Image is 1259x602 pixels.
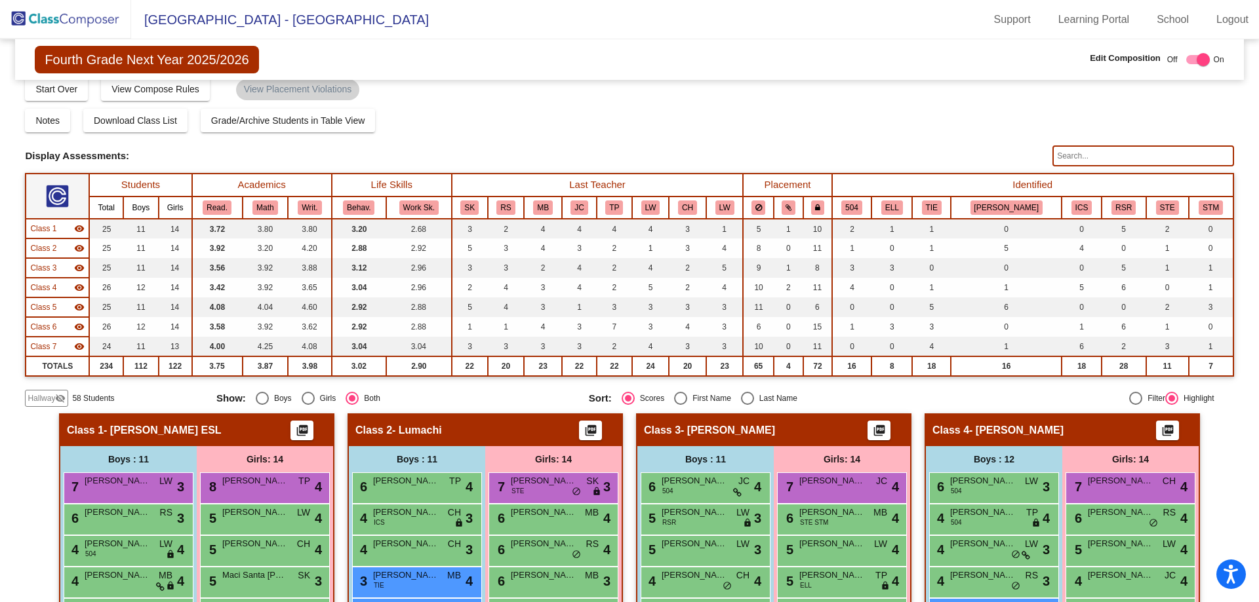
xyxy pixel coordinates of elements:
[632,197,669,219] th: Lisa Wyckoff
[562,317,597,337] td: 3
[583,424,599,442] mat-icon: picture_as_pdf
[488,297,525,317] td: 4
[488,317,525,337] td: 1
[89,258,123,278] td: 25
[211,115,365,126] span: Grade/Archive Students in Table View
[951,337,1062,356] td: 1
[452,337,488,356] td: 3
[83,109,188,132] button: Download Class List
[1156,421,1179,440] button: Print Students Details
[871,317,912,337] td: 3
[288,238,332,258] td: 4.20
[678,200,697,215] button: CH
[743,174,831,197] th: Placement
[871,337,912,356] td: 0
[1189,197,1233,219] th: Step Math
[159,297,192,317] td: 14
[832,174,1233,197] th: Identified
[597,317,632,337] td: 7
[832,297,871,317] td: 0
[123,219,159,238] td: 11
[1146,238,1189,258] td: 1
[832,337,871,356] td: 0
[25,150,129,162] span: Display Assessments:
[562,197,597,219] th: Jacqueline Covone
[881,200,903,215] button: ELL
[743,297,774,317] td: 11
[159,337,192,356] td: 13
[743,317,774,337] td: 6
[1062,317,1101,337] td: 1
[706,238,743,258] td: 4
[1102,238,1146,258] td: 0
[1146,197,1189,219] th: Step ELA
[524,317,562,337] td: 4
[524,297,562,317] td: 3
[803,297,832,317] td: 6
[669,197,706,219] th: Carole Heck
[89,197,123,219] th: Total
[774,278,803,297] td: 2
[570,200,588,215] button: JC
[386,258,452,278] td: 2.96
[1052,145,1233,166] input: Search...
[192,356,243,376] td: 3.75
[1062,337,1101,356] td: 6
[743,238,774,258] td: 8
[201,109,376,132] button: Grade/Archive Students in Table View
[192,238,243,258] td: 3.92
[35,46,258,73] span: Fourth Grade Next Year 2025/2026
[951,258,1062,278] td: 0
[1062,238,1101,258] td: 4
[1206,9,1259,30] a: Logout
[243,219,289,238] td: 3.80
[912,337,951,356] td: 4
[332,356,386,376] td: 3.02
[832,197,871,219] th: 504 Plan
[203,200,231,215] button: Read.
[288,356,332,376] td: 3.98
[951,297,1062,317] td: 6
[159,317,192,337] td: 14
[192,278,243,297] td: 3.42
[706,258,743,278] td: 5
[74,282,85,293] mat-icon: visibility
[803,278,832,297] td: 11
[89,278,123,297] td: 26
[1189,278,1233,297] td: 1
[386,219,452,238] td: 2.68
[236,79,359,100] mat-chip: View Placement Violations
[288,219,332,238] td: 3.80
[562,297,597,317] td: 1
[123,297,159,317] td: 11
[1062,258,1101,278] td: 0
[632,278,669,297] td: 5
[706,297,743,317] td: 3
[912,297,951,317] td: 5
[524,238,562,258] td: 4
[332,219,386,238] td: 3.20
[1102,297,1146,317] td: 0
[669,317,706,337] td: 4
[1214,54,1224,66] span: On
[74,341,85,352] mat-icon: visibility
[912,278,951,297] td: 1
[871,278,912,297] td: 0
[488,219,525,238] td: 2
[159,258,192,278] td: 14
[89,317,123,337] td: 26
[774,337,803,356] td: 0
[669,278,706,297] td: 2
[706,219,743,238] td: 1
[288,278,332,297] td: 3.65
[1156,200,1179,215] button: STE
[951,278,1062,297] td: 1
[386,238,452,258] td: 2.92
[35,115,60,126] span: Notes
[1167,54,1178,66] span: Off
[803,238,832,258] td: 11
[488,258,525,278] td: 3
[89,297,123,317] td: 25
[832,238,871,258] td: 1
[970,200,1043,215] button: [PERSON_NAME]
